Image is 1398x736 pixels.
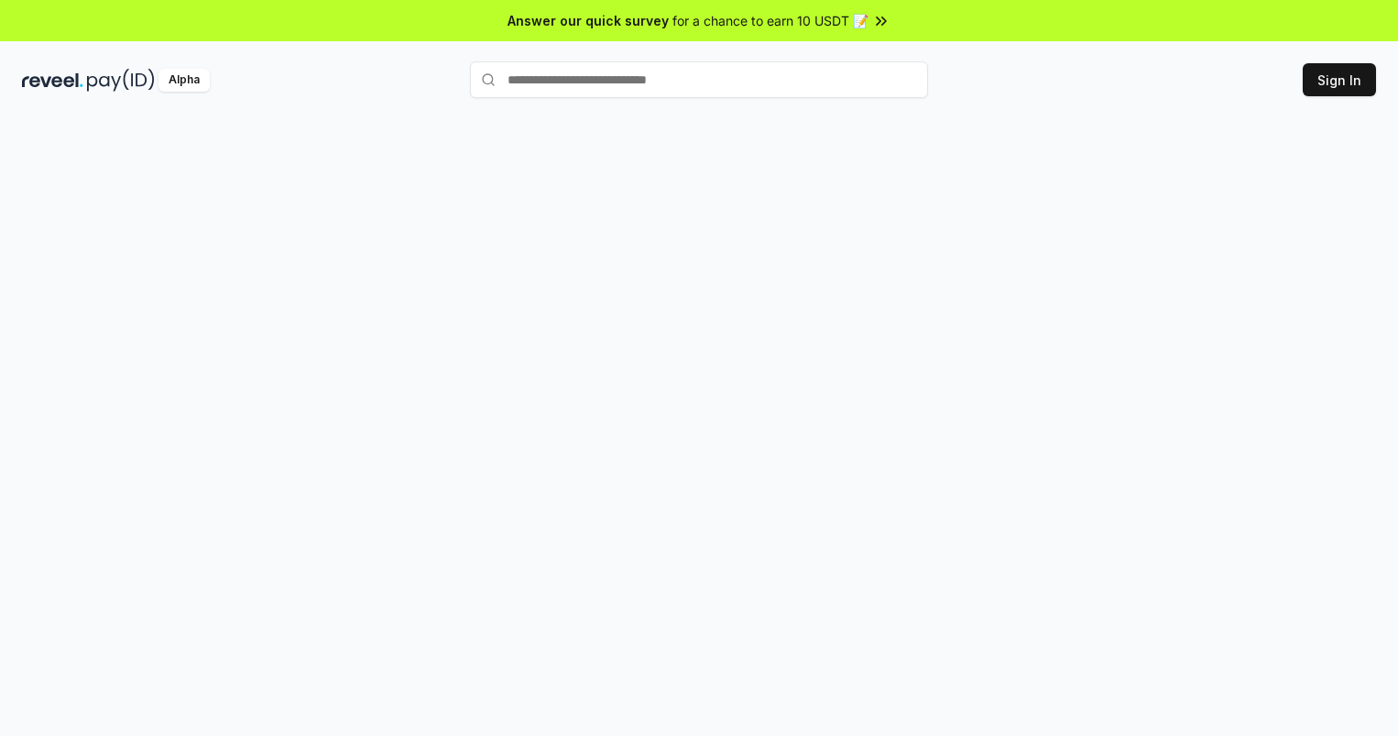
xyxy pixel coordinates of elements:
span: Answer our quick survey [508,11,669,30]
span: for a chance to earn 10 USDT 📝 [672,11,868,30]
img: pay_id [87,69,155,92]
img: reveel_dark [22,69,83,92]
button: Sign In [1303,63,1376,96]
div: Alpha [158,69,210,92]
